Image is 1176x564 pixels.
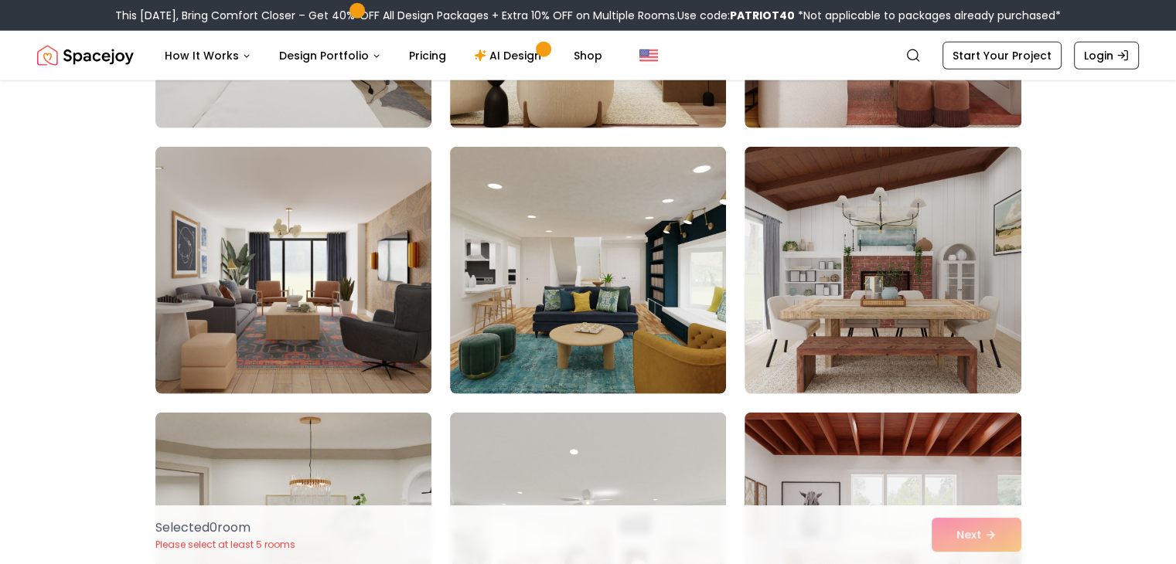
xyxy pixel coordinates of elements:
[155,147,431,394] img: Room room-43
[943,42,1062,70] a: Start Your Project
[152,40,615,71] nav: Main
[152,40,264,71] button: How It Works
[155,518,295,537] p: Selected 0 room
[155,539,295,551] p: Please select at least 5 rooms
[730,8,795,23] b: PATRIOT40
[450,147,726,394] img: Room room-44
[462,40,558,71] a: AI Design
[37,40,134,71] img: Spacejoy Logo
[745,147,1021,394] img: Room room-45
[37,31,1139,80] nav: Global
[115,8,1061,23] div: This [DATE], Bring Comfort Closer – Get 40% OFF All Design Packages + Extra 10% OFF on Multiple R...
[37,40,134,71] a: Spacejoy
[639,46,658,65] img: United States
[1074,42,1139,70] a: Login
[267,40,394,71] button: Design Portfolio
[795,8,1061,23] span: *Not applicable to packages already purchased*
[677,8,795,23] span: Use code:
[397,40,458,71] a: Pricing
[561,40,615,71] a: Shop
